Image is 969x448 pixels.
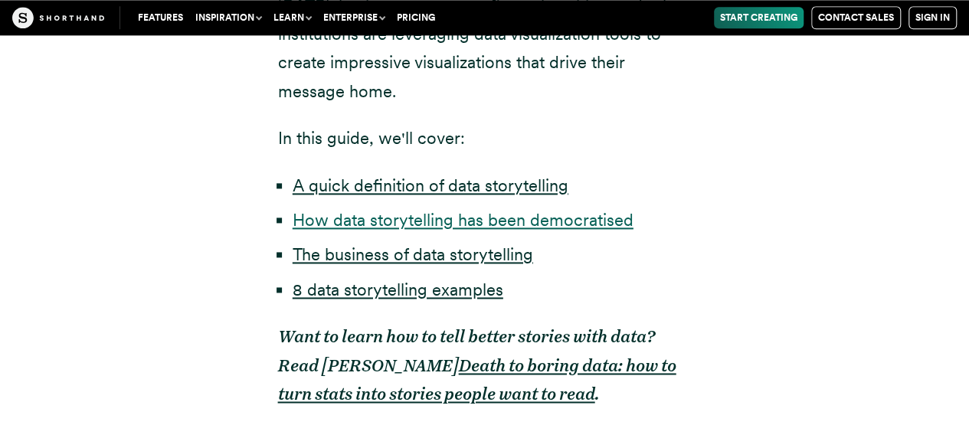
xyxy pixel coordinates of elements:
a: Sign in [908,6,957,29]
a: Death to boring data: how to turn stats into stories people want to read [278,355,676,404]
button: Enterprise [317,7,391,28]
button: Learn [267,7,317,28]
a: Features [132,7,189,28]
a: 8 data storytelling examples [293,280,503,299]
a: Pricing [391,7,441,28]
a: How data storytelling has been democratised [293,210,633,230]
em: . [595,384,600,404]
a: A quick definition of data storytelling [293,175,568,195]
em: Want to learn how to tell better stories with data? Read [PERSON_NAME] [278,326,655,374]
a: Contact Sales [811,6,901,29]
img: The Craft [12,7,104,28]
button: Inspiration [189,7,267,28]
p: In this guide, we'll cover: [278,124,692,152]
a: Start Creating [714,7,804,28]
a: The business of data storytelling [293,244,533,264]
